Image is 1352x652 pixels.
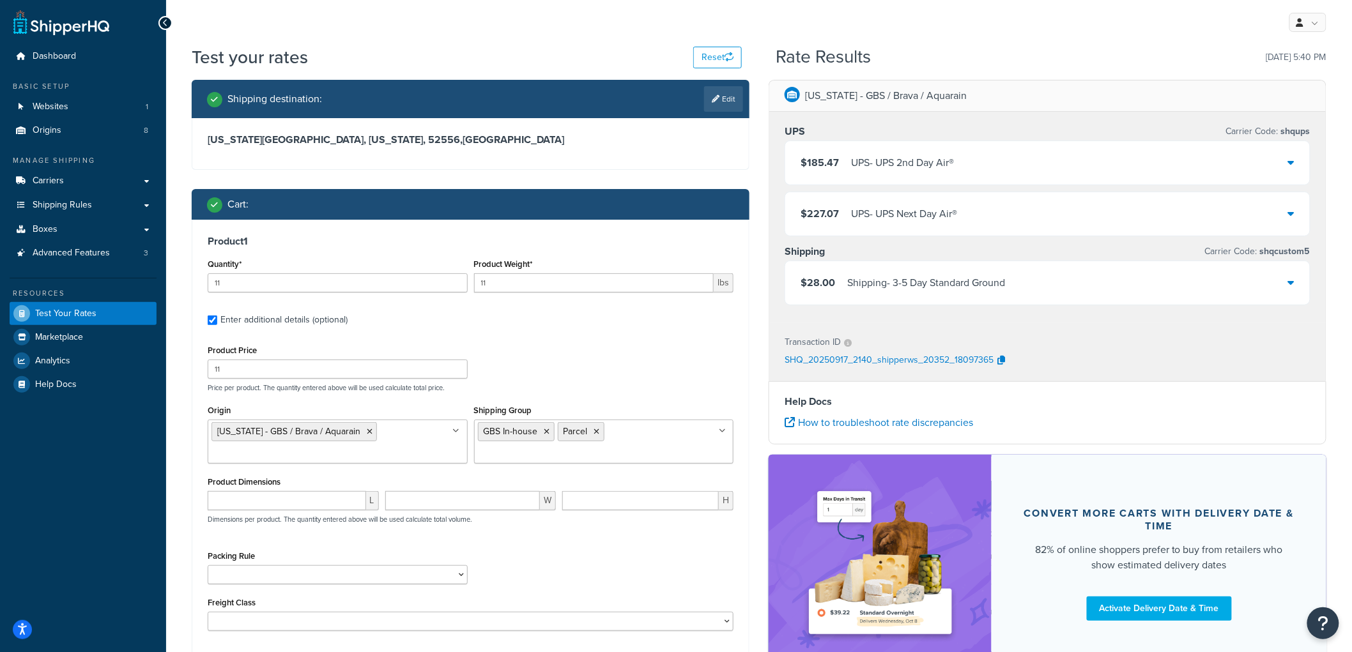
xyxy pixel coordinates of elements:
[208,477,280,487] label: Product Dimensions
[33,224,58,235] span: Boxes
[144,125,148,136] span: 8
[847,274,1005,292] div: Shipping - 3-5 Day Standard Ground
[35,356,70,367] span: Analytics
[144,248,148,259] span: 3
[208,259,242,269] label: Quantity*
[10,119,157,142] a: Origins8
[785,394,1310,409] h4: Help Docs
[10,349,157,372] a: Analytics
[33,125,61,136] span: Origins
[10,241,157,265] a: Advanced Features3
[1279,125,1310,138] span: shqups
[10,155,157,166] div: Manage Shipping
[785,245,825,258] h3: Shipping
[208,345,257,355] label: Product Price
[474,259,533,269] label: Product Weight*
[208,235,734,248] h3: Product 1
[204,383,737,392] p: Price per product. The quantity entered above will be used calculate total price.
[1022,542,1296,573] div: 82% of online shoppers prefer to buy from retailers who show estimated delivery dates
[208,598,256,607] label: Freight Class
[484,425,538,438] span: GBS In-house
[801,206,839,221] span: $227.07
[10,288,157,299] div: Resources
[10,373,157,396] a: Help Docs
[714,273,734,292] span: lbs
[208,133,734,146] h3: [US_STATE][GEOGRAPHIC_DATA], [US_STATE], 52556 , [GEOGRAPHIC_DATA]
[33,102,68,112] span: Websites
[785,351,994,370] p: SHQ_20250917_2140_shipperws_20352_18097365
[785,125,805,138] h3: UPS
[719,491,734,510] span: H
[33,200,92,211] span: Shipping Rules
[10,45,157,68] a: Dashboard
[10,81,157,92] div: Basic Setup
[1257,245,1310,258] span: shqcustom5
[1266,49,1326,66] p: [DATE] 5:40 PM
[785,415,973,430] a: How to troubleshoot rate discrepancies
[805,87,967,105] p: [US_STATE] - GBS / Brava / Aquarain
[33,176,64,186] span: Carriers
[10,241,157,265] li: Advanced Features
[227,199,249,210] h2: Cart :
[776,47,872,67] h2: Rate Results
[10,169,157,193] a: Carriers
[851,154,954,172] div: UPS - UPS 2nd Day Air®
[35,332,83,343] span: Marketplace
[10,218,157,241] a: Boxes
[35,379,77,390] span: Help Docs
[785,333,841,351] p: Transaction ID
[564,425,588,438] span: Parcel
[474,406,532,415] label: Shipping Group
[227,93,322,105] h2: Shipping destination :
[208,406,231,415] label: Origin
[801,155,839,170] span: $185.47
[1307,607,1339,639] button: Open Resource Center
[220,311,348,329] div: Enter additional details (optional)
[1087,596,1232,621] a: Activate Delivery Date & Time
[10,326,157,349] a: Marketplace
[704,86,743,112] a: Edit
[474,273,714,292] input: 0.00
[851,205,957,223] div: UPS - UPS Next Day Air®
[35,308,96,319] span: Test Your Rates
[204,515,472,524] p: Dimensions per product. The quantity entered above will be used calculate total volume.
[1022,507,1296,533] div: Convert more carts with delivery date & time
[208,273,468,292] input: 0.0
[10,302,157,325] a: Test Your Rates
[208,551,255,561] label: Packing Rule
[366,491,379,510] span: L
[801,275,835,290] span: $28.00
[192,45,308,70] h1: Test your rates
[10,193,157,217] a: Shipping Rules
[1226,123,1310,140] p: Carrier Code:
[693,47,742,68] button: Reset
[10,95,157,119] li: Websites
[10,95,157,119] a: Websites1
[217,425,360,438] span: [US_STATE] - GBS / Brava / Aquarain
[33,51,76,62] span: Dashboard
[1205,243,1310,261] p: Carrier Code:
[208,315,217,325] input: Enter additional details (optional)
[33,248,110,259] span: Advanced Features
[10,119,157,142] li: Origins
[540,491,556,510] span: W
[146,102,148,112] span: 1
